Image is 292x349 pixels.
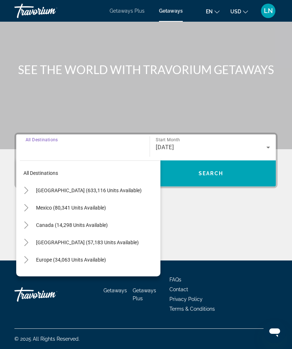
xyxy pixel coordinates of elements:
button: Toggle Caribbean & Atlantic Islands (57,183 units available) [20,236,32,249]
button: User Menu [259,3,278,18]
button: Toggle Australia (3,273 units available) [20,271,32,284]
button: Toggle Europe (34,063 units available) [20,254,32,266]
button: [GEOGRAPHIC_DATA] (633,116 units available) [32,184,160,197]
span: Canada (14,298 units available) [36,222,108,228]
a: Getaways Plus [133,288,156,301]
button: Toggle Canada (14,298 units available) [20,219,32,232]
button: Toggle United States (633,116 units available) [20,184,32,197]
span: © 2025 All Rights Reserved. [14,336,80,342]
a: Travorium [14,284,87,305]
span: Europe (34,063 units available) [36,257,106,263]
span: Start Month [156,137,180,142]
a: Travorium [14,1,87,20]
span: All Destinations [26,137,58,142]
button: Australia (3,273 units available) [32,271,160,284]
span: [GEOGRAPHIC_DATA] (633,116 units available) [36,188,142,193]
a: Getaways [103,288,127,293]
button: Toggle Mexico (80,341 units available) [20,202,32,214]
a: Terms & Conditions [169,306,215,312]
span: en [206,9,213,14]
span: [GEOGRAPHIC_DATA] (57,183 units available) [36,240,139,245]
button: All destinations [20,167,160,180]
button: Mexico (80,341 units available) [32,201,160,214]
button: Search [146,160,276,186]
span: Search [199,171,223,176]
button: Change language [206,6,220,17]
a: Contact [169,286,188,292]
button: Change currency [230,6,248,17]
span: All destinations [23,170,58,176]
a: Getaways [159,8,183,14]
span: Mexico (80,341 units available) [36,205,106,211]
button: Europe (34,063 units available) [32,253,160,266]
span: USD [230,9,241,14]
iframe: Button to launch messaging window, conversation in progress [263,320,286,343]
button: Canada (14,298 units available) [32,219,160,232]
a: Privacy Policy [169,296,203,302]
a: FAQs [169,277,181,283]
h1: SEE THE WORLD WITH TRAVORIUM GETAWAYS [14,63,278,77]
div: Search widget [16,134,276,186]
a: Getaways Plus [110,8,145,14]
button: [GEOGRAPHIC_DATA] (57,183 units available) [32,236,160,249]
span: [DATE] [156,144,174,151]
span: LN [264,7,273,14]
